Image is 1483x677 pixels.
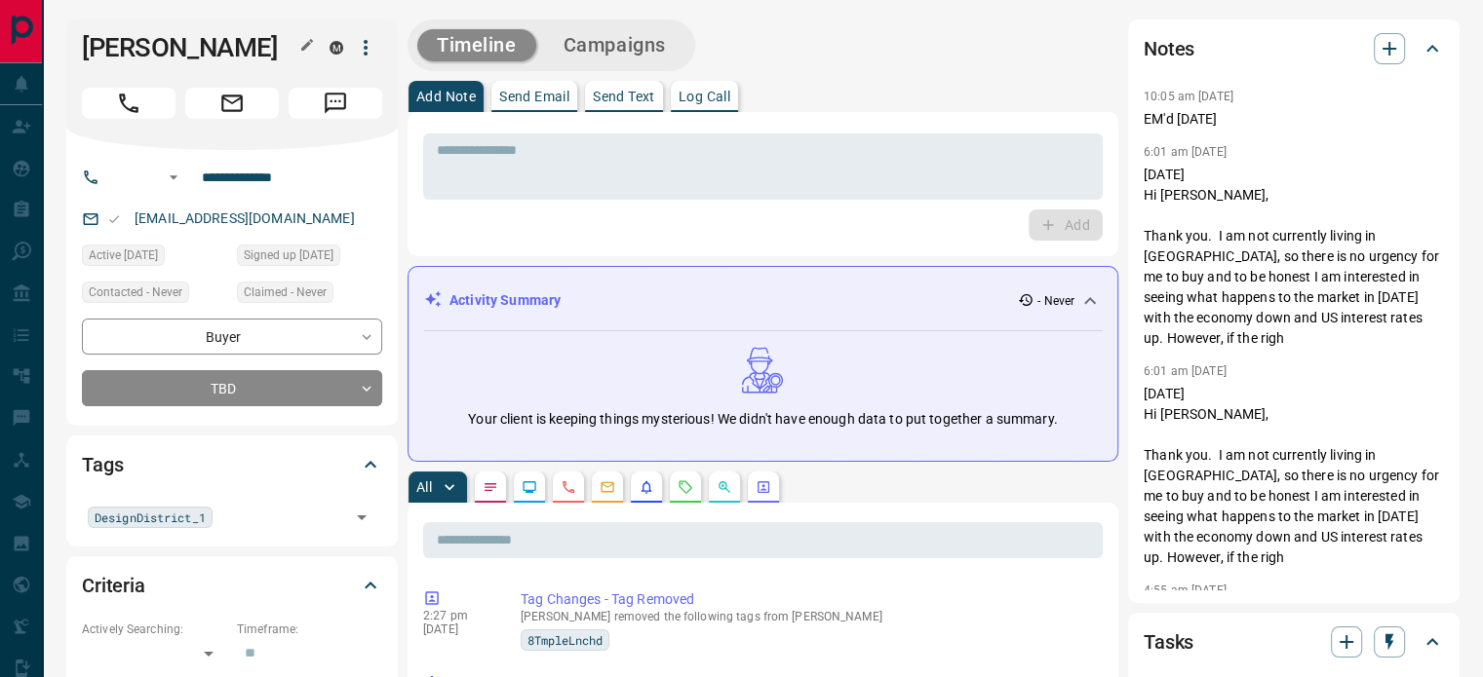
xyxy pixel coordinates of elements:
div: mrloft.ca [330,41,343,55]
div: Criteria [82,562,382,609]
svg: Listing Alerts [639,479,654,495]
svg: Requests [678,479,693,495]
div: TBD [82,370,382,406]
p: Your client is keeping things mysterious! We didn't have enough data to put together a summary. [468,409,1057,430]
p: 4:55 am [DATE] [1144,583,1227,597]
span: DesignDistrict_1 [95,508,206,527]
div: Tags [82,441,382,488]
p: [DATE] Hi [PERSON_NAME], Thank you. I am not currently living in [GEOGRAPHIC_DATA], so there is n... [1144,384,1444,568]
p: Activity Summary [449,290,561,311]
h1: [PERSON_NAME] [82,32,300,63]
p: Tag Changes - Tag Removed [521,589,1095,610]
svg: Agent Actions [756,479,771,495]
h2: Criteria [82,570,145,601]
p: EM'd [DATE] [1144,109,1444,130]
p: [DATE] [423,622,491,636]
svg: Lead Browsing Activity [522,479,537,495]
p: 6:01 am [DATE] [1144,145,1227,159]
svg: Email Valid [107,212,121,226]
p: 2:27 pm [423,609,491,622]
div: Buyer [82,319,382,355]
span: Claimed - Never [244,282,327,302]
p: Timeframe: [237,621,382,638]
div: Activity Summary- Never [424,282,1102,319]
span: Call [82,88,176,119]
p: 6:01 am [DATE] [1144,364,1227,378]
p: - Never [1037,292,1074,310]
div: Sat Dec 21 2013 [237,244,382,272]
button: Timeline [417,29,536,61]
svg: Notes [483,479,498,495]
h2: Notes [1144,33,1194,64]
h2: Tags [82,449,123,480]
svg: Calls [561,479,576,495]
p: Add Note [416,90,476,103]
svg: Opportunities [717,479,732,495]
span: Message [289,88,382,119]
p: Log Call [679,90,730,103]
div: Notes [1144,25,1444,72]
p: Send Text [593,90,655,103]
p: [DATE] Hi [PERSON_NAME], Thank you. I am not currently living in [GEOGRAPHIC_DATA], so there is n... [1144,165,1444,349]
p: Send Email [499,90,569,103]
p: All [416,480,432,494]
button: Open [162,166,185,189]
p: Actively Searching: [82,621,227,638]
span: Email [185,88,279,119]
div: Mon Dec 20 2021 [82,244,227,272]
span: Signed up [DATE] [244,245,333,265]
p: [PERSON_NAME] removed the following tags from [PERSON_NAME] [521,610,1095,623]
h2: Tasks [1144,626,1193,658]
a: [EMAIL_ADDRESS][DOMAIN_NAME] [135,210,355,226]
p: 10:05 am [DATE] [1144,90,1233,103]
svg: Emails [600,479,615,495]
span: Active [DATE] [89,245,158,265]
span: 8TmpleLnchd [527,630,603,650]
span: Contacted - Never [89,282,182,302]
button: Open [348,504,375,531]
button: Campaigns [544,29,685,61]
div: Tasks [1144,619,1444,665]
